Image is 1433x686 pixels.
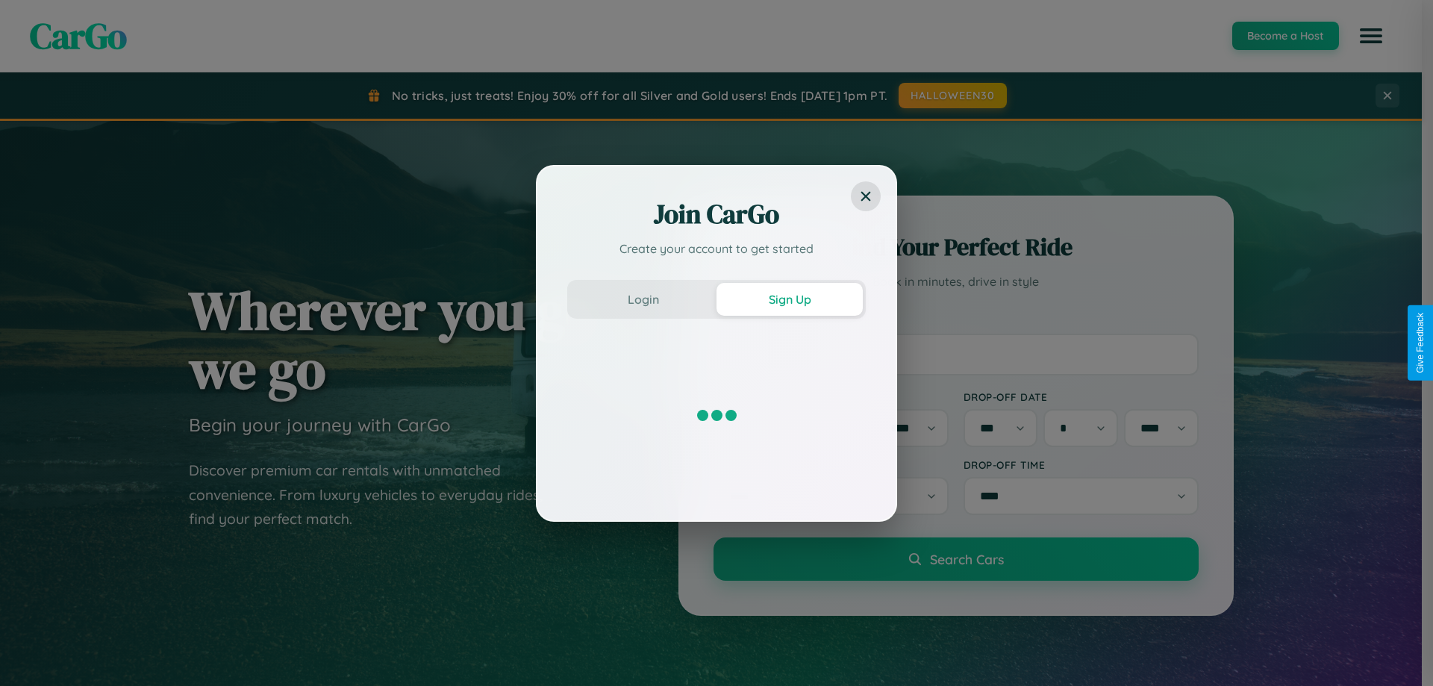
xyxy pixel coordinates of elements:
p: Create your account to get started [567,240,866,258]
h2: Join CarGo [567,196,866,232]
button: Sign Up [716,283,863,316]
button: Login [570,283,716,316]
div: Give Feedback [1415,313,1426,373]
iframe: Intercom live chat [15,635,51,671]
